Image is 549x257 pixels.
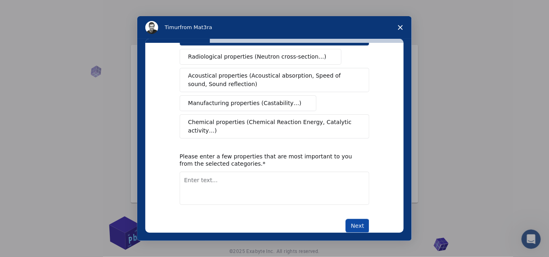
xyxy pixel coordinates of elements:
[188,72,356,88] span: Acoustical properties (Acoustical absorption, Speed of sound, Sound reflection)
[180,172,369,205] textarea: Enter text...
[389,16,412,39] span: Close survey
[180,24,212,30] span: from Mat3ra
[165,24,180,30] span: Timur
[180,68,369,92] button: Acoustical properties (Acoustical absorption, Speed of sound, Sound reflection)
[180,153,357,167] div: Please enter a few properties that are most important to you from the selected categories.
[16,6,45,13] span: Support
[188,99,302,107] span: Manufacturing properties (Castability…)
[145,21,158,34] img: Profile image for Timur
[188,118,355,135] span: Chemical properties (Chemical Reaction Energy, Catalytic activity…)
[180,114,369,139] button: Chemical properties (Chemical Reaction Energy, Catalytic activity…)
[346,219,369,233] button: Next
[188,53,327,61] span: Radiological properties (Neutron cross-section…)
[180,49,342,65] button: Radiological properties (Neutron cross-section…)
[180,95,316,111] button: Manufacturing properties (Castability…)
